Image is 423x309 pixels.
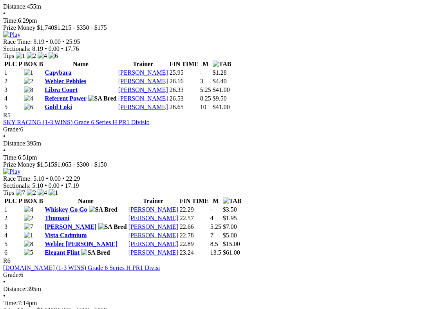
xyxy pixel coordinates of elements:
[128,241,178,247] a: [PERSON_NAME]
[223,249,240,256] span: $61.00
[45,95,86,102] a: Referent Power
[210,223,221,230] text: 5.25
[4,249,23,257] td: 6
[61,182,63,189] span: •
[200,95,211,102] text: 8.25
[169,103,199,111] td: 26.65
[3,38,32,45] span: Race Time:
[169,86,199,94] td: 26.33
[223,215,237,221] span: $1.95
[66,38,80,45] span: 25.95
[179,223,209,231] td: 22.66
[16,189,25,196] img: 7
[4,69,23,77] td: 1
[24,241,33,248] img: 8
[50,38,61,45] span: 0.00
[98,223,127,230] img: SA Bred
[4,86,23,94] td: 3
[3,126,20,133] span: Grade:
[33,175,44,182] span: 5.10
[3,168,20,175] img: Play
[3,175,32,182] span: Race Time:
[213,78,227,84] span: $4.40
[213,69,227,76] span: $1.28
[45,206,87,213] a: Whiskey Go Go
[3,271,20,278] span: Grade:
[169,77,199,85] td: 26.16
[18,198,22,204] span: P
[3,189,14,196] span: Tips
[33,38,44,45] span: 8.19
[179,232,209,239] td: 22.78
[27,189,36,196] img: 2
[200,60,211,68] th: M
[49,52,58,59] img: 6
[4,223,23,231] td: 3
[45,78,86,84] a: Weblec Pebbles
[54,161,107,168] span: $1,065 - $300 - $150
[3,293,5,299] span: •
[3,24,420,31] div: Prize Money $1,740
[179,240,209,248] td: 22.89
[179,214,209,222] td: 22.57
[27,52,36,59] img: 2
[4,232,23,239] td: 4
[213,86,230,93] span: $41.00
[24,95,33,102] img: 4
[3,147,5,154] span: •
[4,95,23,102] td: 4
[24,249,33,256] img: 5
[210,241,218,247] text: 8.5
[3,17,18,24] span: Time:
[45,223,96,230] a: [PERSON_NAME]
[223,198,242,205] img: TAB
[4,206,23,214] td: 1
[44,197,127,205] th: Name
[46,175,48,182] span: •
[118,60,168,68] th: Trainer
[200,78,203,84] text: 3
[210,232,213,239] text: 7
[24,78,33,85] img: 2
[24,198,38,204] span: BOX
[3,140,420,147] div: 395m
[213,95,227,102] span: $9.50
[50,175,61,182] span: 0.00
[49,45,60,52] span: 0.00
[65,182,79,189] span: 17.19
[45,69,71,76] a: Capybara
[45,104,72,110] a: Gold Loki
[3,3,420,10] div: 455m
[62,175,65,182] span: •
[200,86,211,93] text: 5.25
[44,60,117,68] th: Name
[3,140,27,147] span: Distance:
[169,95,199,102] td: 26.53
[89,206,117,213] img: SA Bred
[32,45,43,52] span: 8.19
[81,249,110,256] img: SA Bred
[210,206,212,213] text: -
[3,154,18,161] span: Time:
[3,10,5,17] span: •
[24,86,33,93] img: 8
[3,182,31,189] span: Sectionals:
[169,60,199,68] th: FIN TIME
[128,223,178,230] a: [PERSON_NAME]
[54,24,107,31] span: $1,215 - $350 - $175
[118,78,168,84] a: [PERSON_NAME]
[4,198,17,204] span: PLC
[18,61,22,67] span: P
[128,197,179,205] th: Trainer
[88,95,117,102] img: SA Bred
[213,104,230,110] span: $41.00
[65,45,79,52] span: 17.76
[118,104,168,110] a: [PERSON_NAME]
[45,86,78,93] a: Libra Court
[62,38,65,45] span: •
[24,206,33,213] img: 4
[4,214,23,222] td: 2
[24,69,33,76] img: 1
[49,182,60,189] span: 0.00
[4,61,17,67] span: PLC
